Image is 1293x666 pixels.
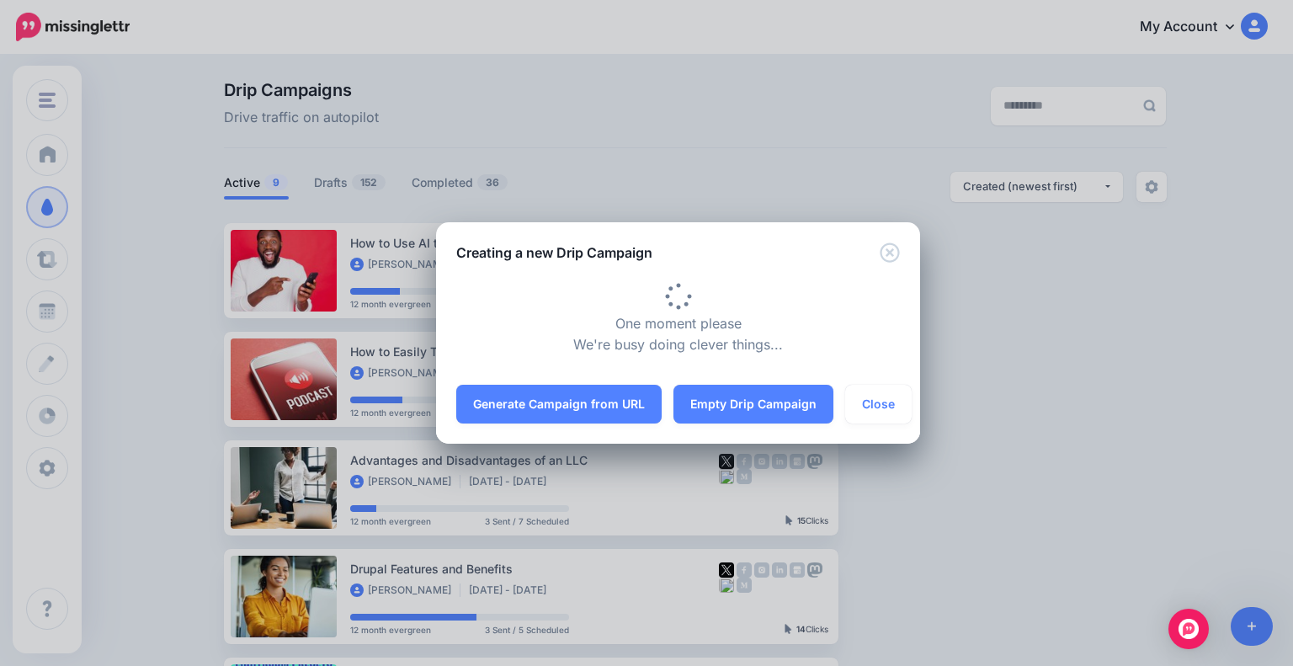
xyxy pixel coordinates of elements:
[456,242,652,263] h5: Creating a new Drip Campaign
[456,385,662,424] a: Generate Campaign from URL
[845,385,912,424] button: Close
[673,385,833,424] a: Empty Drip Campaign
[880,242,900,264] button: Close
[573,293,783,354] span: One moment please We're busy doing clever things...
[1168,609,1209,649] div: Open Intercom Messenger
